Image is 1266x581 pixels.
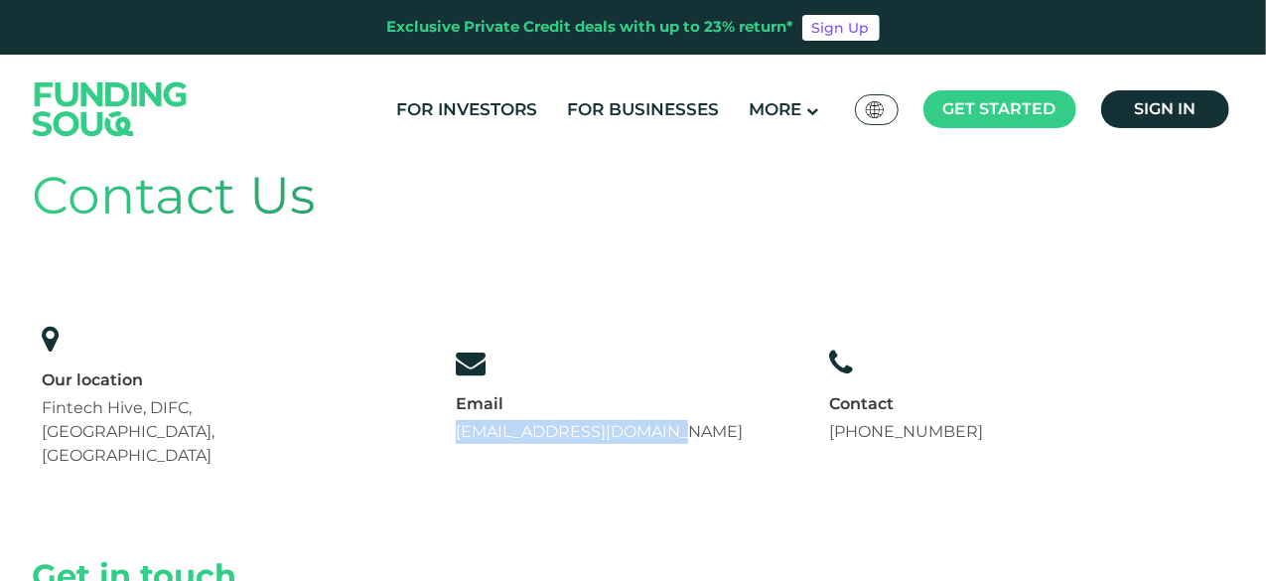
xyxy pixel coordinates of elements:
[43,369,368,391] div: Our location
[943,99,1056,118] span: Get started
[1101,90,1229,128] a: Sign in
[13,59,208,159] img: Logo
[1134,99,1196,118] span: Sign in
[391,93,542,126] a: For Investors
[802,15,880,41] a: Sign Up
[456,393,743,415] div: Email
[43,398,215,465] span: Fintech Hive, DIFC, [GEOGRAPHIC_DATA], [GEOGRAPHIC_DATA]
[562,93,724,126] a: For Businesses
[456,422,743,441] a: [EMAIL_ADDRESS][DOMAIN_NAME]
[866,101,884,118] img: SA Flag
[829,422,983,441] a: [PHONE_NUMBER]
[387,16,794,39] div: Exclusive Private Credit deals with up to 23% return*
[33,157,1234,234] div: Contact Us
[829,393,983,415] div: Contact
[749,99,801,119] span: More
